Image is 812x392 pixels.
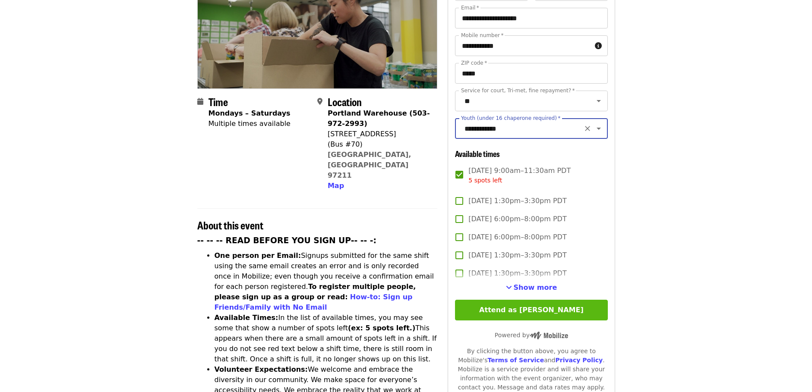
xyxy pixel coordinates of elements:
a: Terms of Service [487,357,544,364]
div: Multiple times available [209,119,291,129]
strong: Available Times: [215,314,278,322]
span: Time [209,94,228,109]
span: [DATE] 6:00pm–8:00pm PDT [468,232,566,242]
div: (Bus #70) [328,139,430,150]
label: Youth (under 16 chaperone required) [461,116,560,121]
button: Open [593,122,605,135]
button: Clear [581,122,594,135]
span: [DATE] 9:00am–11:30am PDT [468,166,571,185]
a: How-to: Sign up Friends/Family with No Email [215,293,413,311]
span: [DATE] 1:30pm–3:30pm PDT [468,196,566,206]
span: [DATE] 6:00pm–8:00pm PDT [468,214,566,224]
span: [DATE] 1:30pm–3:30pm PDT [468,268,566,279]
div: [STREET_ADDRESS] [328,129,430,139]
label: Mobile number [461,33,503,38]
span: Powered by [495,332,568,339]
strong: -- -- -- READ BEFORE YOU SIGN UP-- -- -: [197,236,377,245]
span: About this event [197,217,263,232]
strong: Mondays – Saturdays [209,109,291,117]
i: circle-info icon [595,42,602,50]
strong: (ex: 5 spots left.) [348,324,415,332]
strong: One person per Email: [215,251,301,260]
i: calendar icon [197,97,203,106]
button: Open [593,95,605,107]
label: ZIP code [461,60,487,66]
input: Mobile number [455,35,591,56]
li: Signups submitted for the same shift using the same email creates an error and is only recorded o... [215,251,438,313]
li: In the list of available times, you may see some that show a number of spots left This appears wh... [215,313,438,364]
span: Location [328,94,362,109]
i: map-marker-alt icon [317,97,322,106]
strong: Portland Warehouse (503-972-2993) [328,109,430,128]
button: See more timeslots [506,282,557,293]
input: Email [455,8,607,28]
button: Map [328,181,344,191]
strong: Volunteer Expectations: [215,365,308,373]
strong: To register multiple people, please sign up as a group or read: [215,282,416,301]
label: Service for court, Tri-met, fine repayment? [461,88,575,93]
span: Map [328,182,344,190]
a: Privacy Policy [555,357,603,364]
label: Email [461,5,479,10]
span: Show more [514,283,557,292]
input: ZIP code [455,63,607,84]
span: 5 spots left [468,177,502,184]
img: Powered by Mobilize [530,332,568,339]
button: Attend as [PERSON_NAME] [455,300,607,320]
span: Available times [455,148,500,159]
span: [DATE] 1:30pm–3:30pm PDT [468,250,566,260]
a: [GEOGRAPHIC_DATA], [GEOGRAPHIC_DATA] 97211 [328,151,411,179]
